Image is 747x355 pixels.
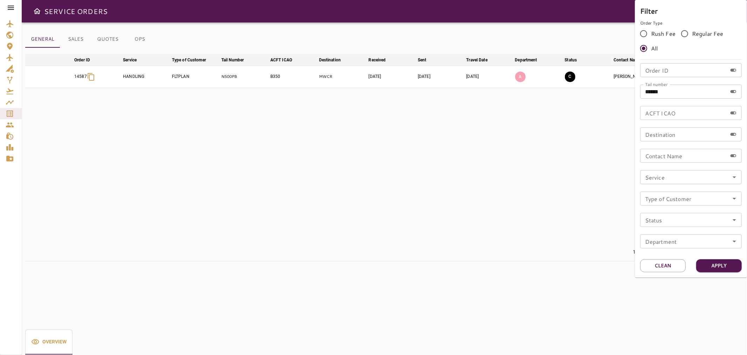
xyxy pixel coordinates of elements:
button: Open [729,172,739,182]
div: rushFeeOrder [640,26,742,56]
span: All [651,44,658,53]
span: Regular Fee [692,29,724,38]
button: Apply [696,259,742,272]
button: Open [729,236,739,246]
button: Open [729,194,739,203]
p: Order Type [640,20,742,26]
label: Tail number [645,81,668,87]
button: Open [729,215,739,225]
button: Clean [640,259,686,272]
h6: Filter [640,5,742,16]
span: Rush Fee [651,29,676,38]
